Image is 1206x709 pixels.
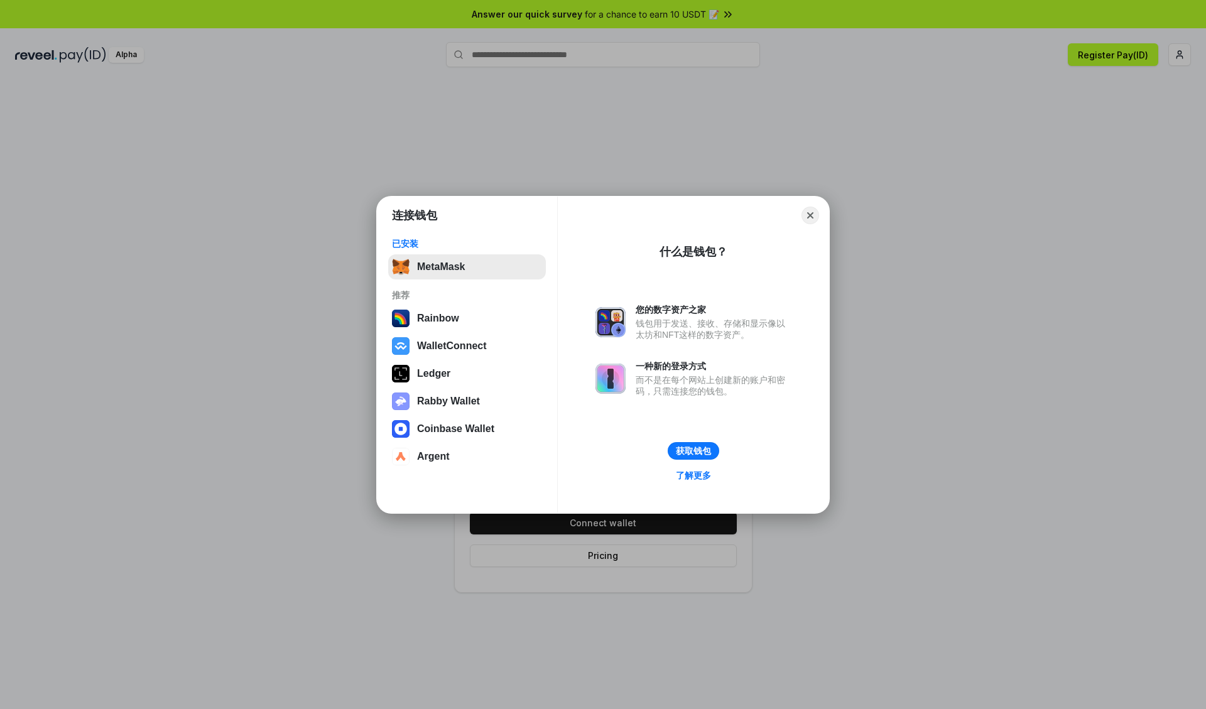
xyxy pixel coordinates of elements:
[388,333,546,359] button: WalletConnect
[417,451,450,462] div: Argent
[388,254,546,279] button: MetaMask
[417,261,465,273] div: MetaMask
[392,208,437,223] h1: 连接钱包
[801,207,819,224] button: Close
[388,389,546,414] button: Rabby Wallet
[417,368,450,379] div: Ledger
[392,448,410,465] img: svg+xml,%3Csvg%20width%3D%2228%22%20height%3D%2228%22%20viewBox%3D%220%200%2028%2028%22%20fill%3D...
[417,313,459,324] div: Rainbow
[388,444,546,469] button: Argent
[392,290,542,301] div: 推荐
[392,392,410,410] img: svg+xml,%3Csvg%20xmlns%3D%22http%3A%2F%2Fwww.w3.org%2F2000%2Fsvg%22%20fill%3D%22none%22%20viewBox...
[636,304,791,315] div: 您的数字资产之家
[668,467,719,484] a: 了解更多
[392,337,410,355] img: svg+xml,%3Csvg%20width%3D%2228%22%20height%3D%2228%22%20viewBox%3D%220%200%2028%2028%22%20fill%3D...
[392,238,542,249] div: 已安装
[660,244,727,259] div: 什么是钱包？
[388,361,546,386] button: Ledger
[392,258,410,276] img: svg+xml,%3Csvg%20fill%3D%22none%22%20height%3D%2233%22%20viewBox%3D%220%200%2035%2033%22%20width%...
[595,364,626,394] img: svg+xml,%3Csvg%20xmlns%3D%22http%3A%2F%2Fwww.w3.org%2F2000%2Fsvg%22%20fill%3D%22none%22%20viewBox...
[388,416,546,441] button: Coinbase Wallet
[636,318,791,340] div: 钱包用于发送、接收、存储和显示像以太坊和NFT这样的数字资产。
[668,442,719,460] button: 获取钱包
[676,445,711,457] div: 获取钱包
[392,310,410,327] img: svg+xml,%3Csvg%20width%3D%22120%22%20height%3D%22120%22%20viewBox%3D%220%200%20120%20120%22%20fil...
[595,307,626,337] img: svg+xml,%3Csvg%20xmlns%3D%22http%3A%2F%2Fwww.w3.org%2F2000%2Fsvg%22%20fill%3D%22none%22%20viewBox...
[417,423,494,435] div: Coinbase Wallet
[417,396,480,407] div: Rabby Wallet
[392,420,410,438] img: svg+xml,%3Csvg%20width%3D%2228%22%20height%3D%2228%22%20viewBox%3D%220%200%2028%2028%22%20fill%3D...
[636,374,791,397] div: 而不是在每个网站上创建新的账户和密码，只需连接您的钱包。
[392,365,410,382] img: svg+xml,%3Csvg%20xmlns%3D%22http%3A%2F%2Fwww.w3.org%2F2000%2Fsvg%22%20width%3D%2228%22%20height%3...
[388,306,546,331] button: Rainbow
[636,360,791,372] div: 一种新的登录方式
[676,470,711,481] div: 了解更多
[417,340,487,352] div: WalletConnect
